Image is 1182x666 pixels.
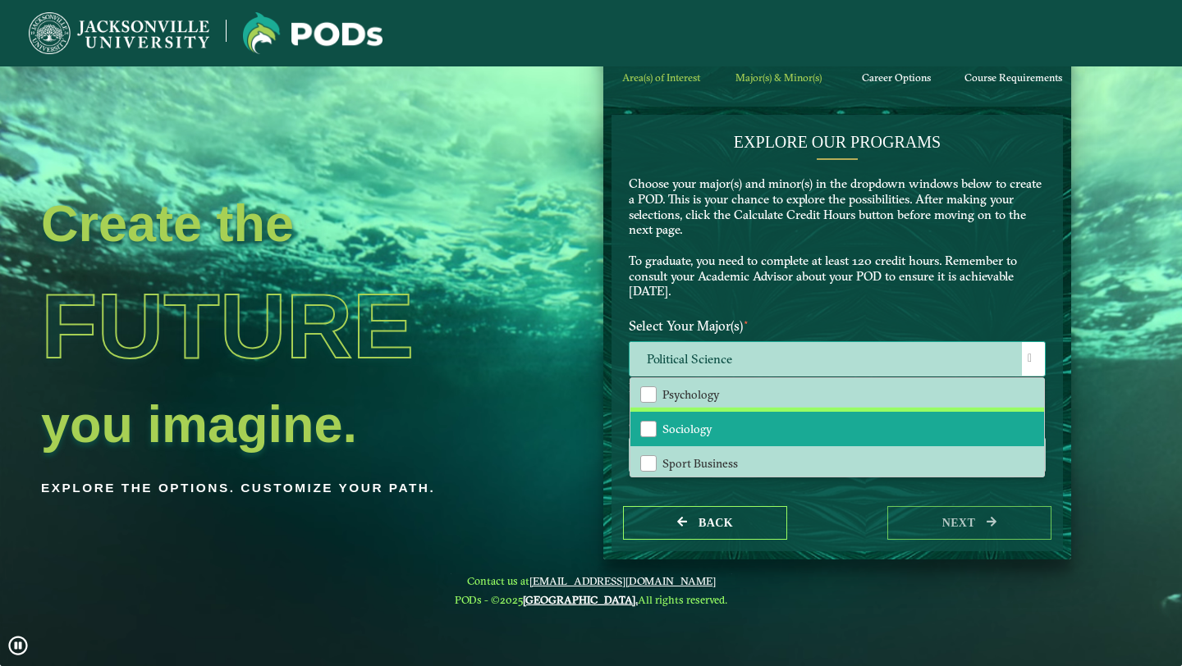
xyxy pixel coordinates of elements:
p: Explore the options. Customize your path. [41,476,491,500]
label: Select Your Major(s) [616,311,1058,341]
span: Psychology [662,387,720,402]
span: Sociology [662,422,712,436]
span: Back [699,517,733,529]
button: next [887,506,1051,540]
img: Jacksonville University logo [243,12,383,54]
sup: ⋆ [743,316,749,328]
a: [GEOGRAPHIC_DATA]. [523,593,638,606]
img: Jacksonville University logo [29,12,209,54]
span: Course Requirements [964,71,1062,84]
a: [EMAIL_ADDRESS][DOMAIN_NAME] [529,574,716,587]
li: Sport Business [630,446,1044,481]
button: Back [623,506,787,540]
span: Major(s) & Minor(s) [735,71,822,84]
span: Contact us at [455,574,727,587]
p: Choose your major(s) and minor(s) in the dropdown windows below to create a POD. This is your cha... [629,176,1046,299]
h2: you imagine. [41,401,491,447]
li: Psychology [630,377,1044,412]
p: Please select at least one Major [629,381,1046,396]
span: PODs - ©2025 All rights reserved. [455,593,727,606]
label: Select Your Minor(s) [616,408,1058,438]
h1: Future [41,252,491,401]
span: Area(s) of Interest [622,71,700,84]
span: Sport Business [662,456,738,471]
span: Political Science [630,342,1045,377]
h4: EXPLORE OUR PROGRAMS [629,132,1046,152]
li: Sociology [630,412,1044,446]
h2: Create the [41,200,491,246]
span: Career Options [862,71,931,84]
